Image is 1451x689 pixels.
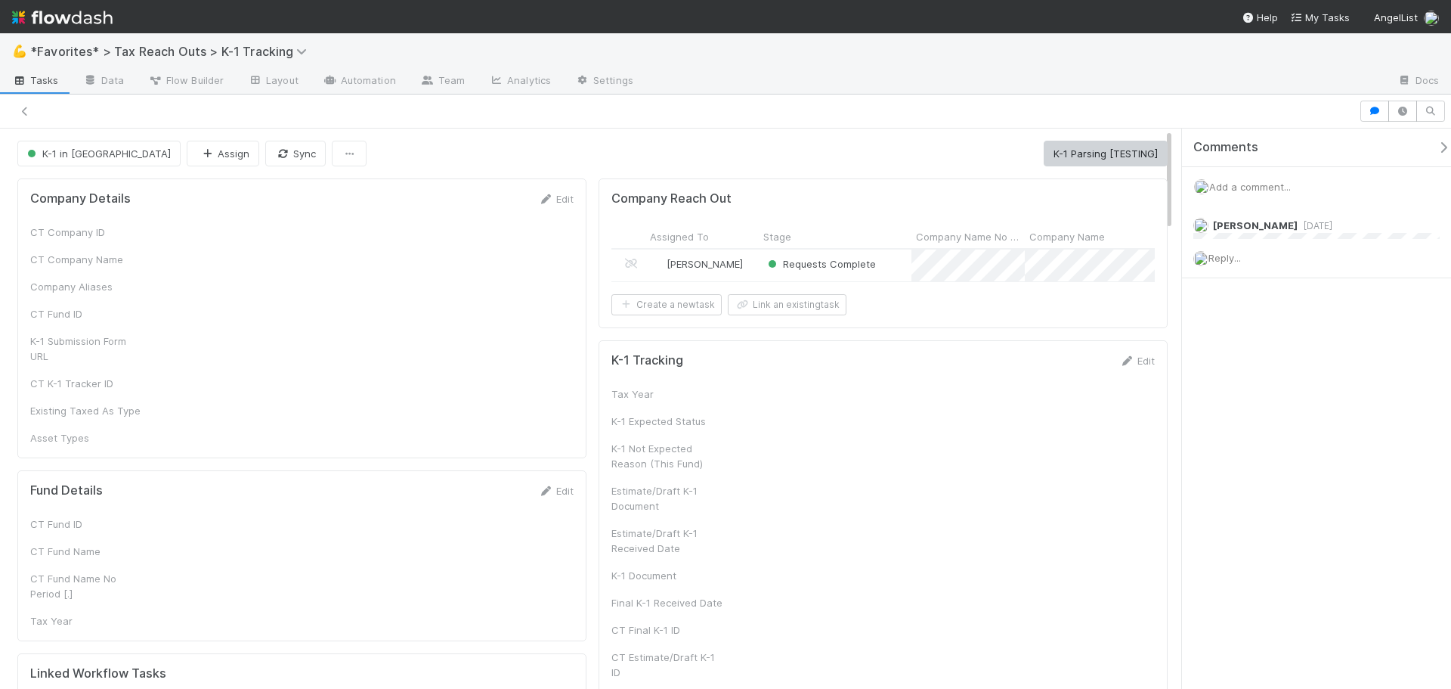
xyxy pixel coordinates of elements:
[1290,11,1350,23] span: My Tasks
[17,141,181,166] button: K-1 in [GEOGRAPHIC_DATA]
[1029,229,1105,244] span: Company Name
[667,258,743,270] span: [PERSON_NAME]
[1290,10,1350,25] a: My Tasks
[30,403,144,418] div: Existing Taxed As Type
[1242,10,1278,25] div: Help
[538,193,574,205] a: Edit
[30,191,131,206] h5: Company Details
[611,595,725,610] div: Final K-1 Received Date
[265,141,326,166] button: Sync
[611,441,725,471] div: K-1 Not Expected Reason (This Fund)
[24,147,171,160] span: K-1 in [GEOGRAPHIC_DATA]
[1193,251,1208,266] img: avatar_37569647-1c78-4889-accf-88c08d42a236.png
[136,70,236,94] a: Flow Builder
[763,229,791,244] span: Stage
[563,70,645,94] a: Settings
[1044,141,1168,166] button: K-1 Parsing [TESTING]
[30,252,144,267] div: CT Company Name
[30,376,144,391] div: CT K-1 Tracker ID
[728,294,846,315] button: Link an existingtask
[611,483,725,514] div: Estimate/Draft K-1 Document
[611,526,725,556] div: Estimate/Draft K-1 Received Date
[1193,218,1208,233] img: avatar_cbf6e7c1-1692-464b-bc1b-b8582b2cbdce.png
[30,279,144,294] div: Company Aliases
[611,294,722,315] button: Create a newtask
[30,613,144,628] div: Tax Year
[30,517,144,532] div: CT Fund ID
[916,229,1021,244] span: Company Name No Period
[30,571,144,601] div: CT Fund Name No Period [.]
[71,70,136,94] a: Data
[651,256,743,272] div: [PERSON_NAME]
[30,44,314,59] span: *Favorites* > Tax Reach Outs > K-1 Tracking
[30,544,144,559] div: CT Fund Name
[311,70,408,94] a: Automation
[30,334,144,364] div: K-1 Submission Form URL
[611,386,725,402] div: Tax Year
[1208,252,1241,264] span: Reply...
[408,70,477,94] a: Team
[611,568,725,583] div: K-1 Document
[611,191,732,206] h5: Company Reach Out
[765,258,876,270] span: Requests Complete
[1119,355,1155,367] a: Edit
[1193,140,1258,155] span: Comments
[611,622,725,638] div: CT Final K-1 ID
[12,5,113,30] img: logo-inverted-e16ddd16eac7371096b0.svg
[652,258,664,270] img: avatar_37569647-1c78-4889-accf-88c08d42a236.png
[1374,11,1418,23] span: AngelList
[611,414,725,429] div: K-1 Expected Status
[650,229,709,244] span: Assigned To
[1213,219,1298,231] span: [PERSON_NAME]
[187,141,259,166] button: Assign
[1385,70,1451,94] a: Docs
[538,485,574,497] a: Edit
[30,483,103,498] h5: Fund Details
[30,666,574,681] h5: Linked Workflow Tasks
[236,70,311,94] a: Layout
[30,430,144,445] div: Asset Types
[1298,220,1332,231] span: [DATE]
[30,225,144,240] div: CT Company ID
[611,650,725,680] div: CT Estimate/Draft K-1 ID
[1194,179,1209,194] img: avatar_37569647-1c78-4889-accf-88c08d42a236.png
[765,256,876,272] div: Requests Complete
[148,73,224,88] span: Flow Builder
[611,353,683,368] h5: K-1 Tracking
[477,70,563,94] a: Analytics
[12,45,27,57] span: 💪
[1209,181,1291,193] span: Add a comment...
[12,73,59,88] span: Tasks
[30,306,144,321] div: CT Fund ID
[1424,11,1439,26] img: avatar_37569647-1c78-4889-accf-88c08d42a236.png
